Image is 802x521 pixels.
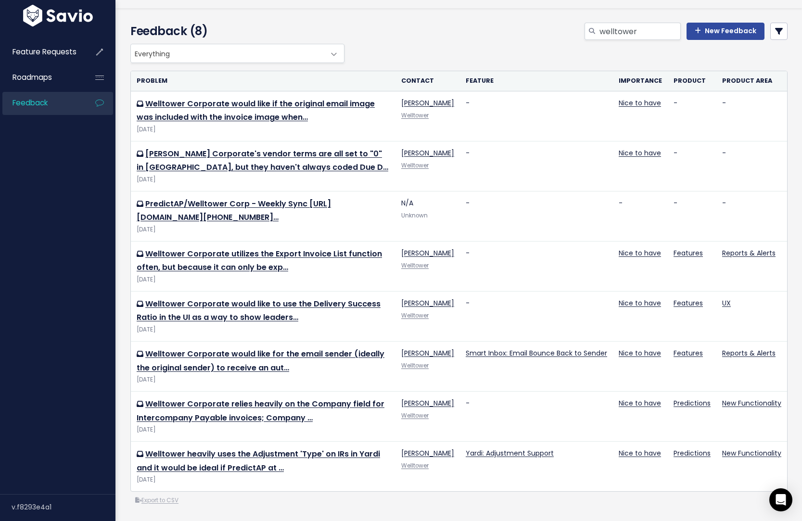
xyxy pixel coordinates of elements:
[137,98,375,123] a: Welltower Corporate would like if the original email image was included with the invoice image when…
[137,298,381,323] a: Welltower Corporate would like to use the Delivery Success Ratio in the UI as a way to show leaders…
[401,98,454,108] a: [PERSON_NAME]
[460,191,613,241] td: -
[668,191,716,241] td: -
[401,112,429,119] a: Welltower
[137,325,390,335] div: [DATE]
[668,91,716,141] td: -
[466,348,607,358] a: Smart Inbox: Email Bounce Back to Sender
[401,298,454,308] a: [PERSON_NAME]
[137,448,380,473] a: Welltower heavily uses the Adjustment 'Type' on IRs in Yardi and it would be ideal if PredictAP at …
[460,241,613,291] td: -
[2,66,80,89] a: Roadmaps
[619,298,661,308] a: Nice to have
[137,148,388,173] a: [PERSON_NAME] Corporate's vendor terms are all set to "0" in [GEOGRAPHIC_DATA], but they haven't ...
[137,348,384,373] a: Welltower Corporate would like for the email sender (ideally the original sender) to receive an aut…
[137,248,382,273] a: Welltower Corporate utilizes the Export Invoice List function often, but because it can only be exp…
[460,71,613,91] th: Feature
[460,91,613,141] td: -
[401,212,428,219] span: Unknown
[2,92,80,114] a: Feedback
[460,141,613,191] td: -
[401,412,429,419] a: Welltower
[135,496,178,504] a: Export to CSV
[137,425,390,435] div: [DATE]
[395,71,460,91] th: Contact
[674,348,703,358] a: Features
[21,5,95,26] img: logo-white.9d6f32f41409.svg
[716,141,787,191] td: -
[137,198,331,223] a: PredictAP/Welltower Corp - Weekly Sync [URL][DOMAIN_NAME][PHONE_NUMBER]…
[13,72,52,82] span: Roadmaps
[619,348,661,358] a: Nice to have
[401,262,429,269] a: Welltower
[674,248,703,258] a: Features
[722,398,781,408] a: New Functionality
[137,225,390,235] div: [DATE]
[722,448,781,458] a: New Functionality
[460,291,613,341] td: -
[12,495,115,520] div: v.f8293e4a1
[668,71,716,91] th: Product
[13,47,76,57] span: Feature Requests
[716,71,787,91] th: Product Area
[613,71,668,91] th: Importance
[401,348,454,358] a: [PERSON_NAME]
[401,162,429,169] a: Welltower
[674,448,711,458] a: Predictions
[401,398,454,408] a: [PERSON_NAME]
[674,298,703,308] a: Features
[722,348,776,358] a: Reports & Alerts
[137,125,390,135] div: [DATE]
[2,41,80,63] a: Feature Requests
[137,475,390,485] div: [DATE]
[598,23,681,40] input: Search feedback...
[619,248,661,258] a: Nice to have
[674,398,711,408] a: Predictions
[687,23,764,40] a: New Feedback
[668,141,716,191] td: -
[401,312,429,319] a: Welltower
[619,98,661,108] a: Nice to have
[613,191,668,241] td: -
[466,448,554,458] a: Yardi: Adjustment Support
[130,44,344,63] span: Everything
[137,375,390,385] div: [DATE]
[769,488,792,511] div: Open Intercom Messenger
[619,398,661,408] a: Nice to have
[131,71,395,91] th: Problem
[716,191,787,241] td: -
[395,191,460,241] td: N/A
[130,23,340,40] h4: Feedback (8)
[619,448,661,458] a: Nice to have
[401,148,454,158] a: [PERSON_NAME]
[401,248,454,258] a: [PERSON_NAME]
[401,362,429,369] a: Welltower
[619,148,661,158] a: Nice to have
[716,91,787,141] td: -
[722,248,776,258] a: Reports & Alerts
[13,98,48,108] span: Feedback
[722,298,731,308] a: UX
[137,398,384,423] a: Welltower Corporate relies heavily on the Company field for Intercompany Payable invoices; Company …
[137,275,390,285] div: [DATE]
[401,462,429,470] a: Welltower
[131,44,325,63] span: Everything
[137,175,390,185] div: [DATE]
[401,448,454,458] a: [PERSON_NAME]
[460,391,613,441] td: -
